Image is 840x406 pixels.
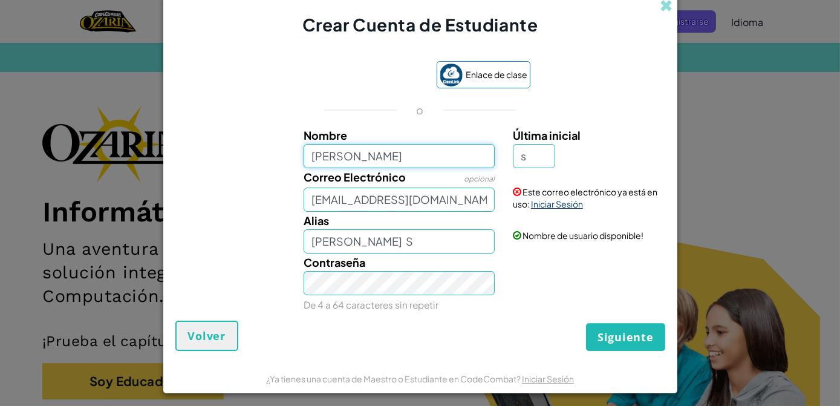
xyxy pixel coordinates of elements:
[440,64,463,87] img: classlink-logo-small.png
[464,174,495,183] span: opcional
[304,170,406,184] span: Correo Electrónico
[466,66,527,83] span: Enlace de clase
[586,323,665,351] button: Siguiente
[175,321,238,351] button: Volver
[523,230,643,241] span: Nombre de usuario disponible!
[513,186,657,209] span: Este correo electrónico ya está en uso:
[304,62,431,89] iframe: Botón de Acceder con Google
[522,373,574,384] a: Iniciar Sesión
[304,299,438,310] small: De 4 a 64 caracteres sin repetir
[304,214,329,228] span: Alias
[302,14,538,35] span: Crear Cuenta de Estudiante
[304,128,347,142] span: Nombre
[266,373,522,384] span: ¿Ya tienes una cuenta de Maestro o Estudiante en CodeCombat?
[188,329,226,343] span: Volver
[416,103,423,117] p: o
[597,330,653,344] span: Siguiente
[304,255,365,269] span: Contraseña
[513,128,581,142] span: Última inicial
[531,198,583,209] a: Iniciar Sesión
